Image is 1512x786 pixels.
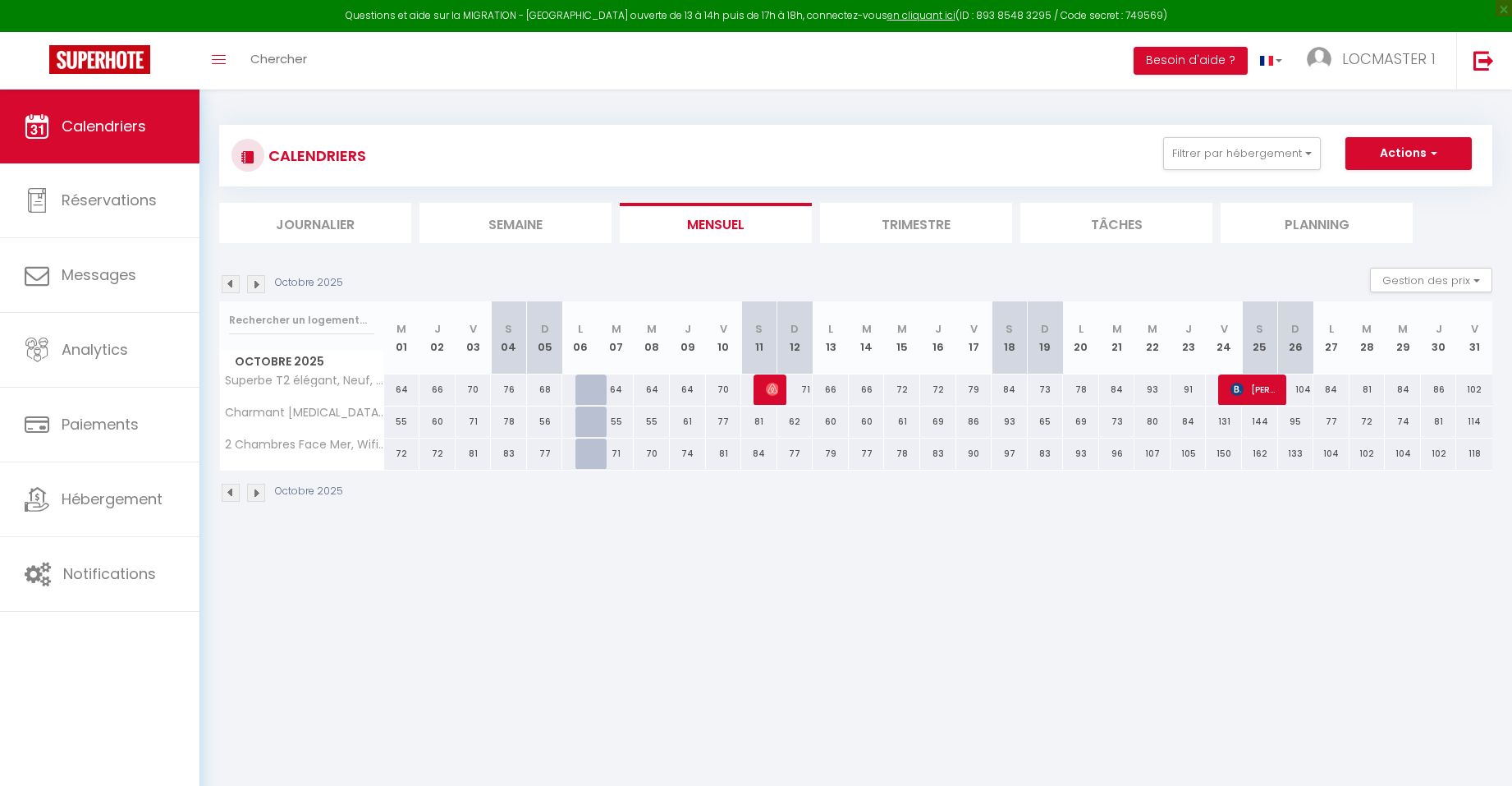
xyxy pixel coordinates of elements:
div: 64 [384,375,420,405]
th: 14 [849,301,885,375]
div: 71 [598,439,635,469]
abbr: D [1041,321,1049,337]
abbr: J [434,321,441,337]
th: 01 [384,301,420,375]
img: ... [1307,47,1331,71]
div: 150 [1206,439,1242,469]
th: 13 [813,301,849,375]
button: Besoin d'aide ? [1134,47,1248,75]
abbr: L [1079,321,1084,337]
div: 102 [1421,439,1457,469]
abbr: J [1436,321,1442,337]
div: 84 [1313,375,1349,405]
div: 56 [527,407,563,437]
abbr: V [1221,321,1228,337]
p: Octobre 2025 [275,484,343,499]
button: Actions [1345,137,1472,170]
abbr: L [828,321,833,337]
th: 28 [1349,301,1386,375]
div: 102 [1349,439,1386,469]
div: 81 [1349,375,1386,405]
div: 86 [1421,375,1457,405]
th: 10 [706,301,742,375]
div: 84 [741,439,777,469]
abbr: M [647,321,657,337]
div: 78 [491,407,527,437]
abbr: M [1362,321,1372,337]
div: 81 [456,439,492,469]
th: 09 [670,301,706,375]
div: 72 [419,439,456,469]
th: 27 [1313,301,1349,375]
th: 05 [527,301,563,375]
th: 04 [491,301,527,375]
div: 79 [813,439,849,469]
div: 61 [884,407,920,437]
div: 104 [1278,375,1314,405]
th: 25 [1242,301,1278,375]
span: [PERSON_NAME] [1230,374,1279,405]
th: 26 [1278,301,1314,375]
div: 144 [1242,407,1278,437]
img: Super Booking [49,45,150,74]
div: 69 [1063,407,1099,437]
div: 66 [419,375,456,405]
button: Filtrer par hébergement [1163,137,1321,170]
abbr: S [755,321,763,337]
span: Notifications [63,563,156,584]
div: 105 [1171,439,1207,469]
li: Tâches [1020,203,1212,243]
div: 66 [849,375,885,405]
th: 16 [920,301,956,375]
th: 02 [419,301,456,375]
div: 62 [777,407,813,437]
div: 107 [1134,439,1171,469]
div: 77 [849,439,885,469]
div: 72 [384,439,420,469]
span: 2 Chambres Face Mer, Wifi & Linge | Cuisine équipé [222,439,387,451]
abbr: M [1112,321,1122,337]
th: 12 [777,301,813,375]
th: 29 [1385,301,1421,375]
div: 55 [598,407,635,437]
abbr: D [541,321,549,337]
div: 68 [527,375,563,405]
div: 72 [1349,407,1386,437]
div: 133 [1278,439,1314,469]
div: 64 [670,375,706,405]
abbr: M [1398,321,1408,337]
abbr: S [1006,321,1013,337]
th: 21 [1099,301,1135,375]
div: 74 [670,439,706,469]
span: Chercher [250,50,307,67]
abbr: M [897,321,907,337]
th: 08 [634,301,670,375]
div: 81 [741,407,777,437]
div: 72 [884,375,920,405]
div: 77 [777,439,813,469]
th: 24 [1206,301,1242,375]
li: Journalier [219,203,411,243]
div: 73 [1099,407,1135,437]
span: Hébergement [62,489,163,509]
abbr: M [396,321,406,337]
span: Calendriers [62,116,146,136]
abbr: M [862,321,872,337]
abbr: D [1291,321,1299,337]
div: 81 [706,439,742,469]
span: Paiements [62,414,139,434]
div: 90 [956,439,992,469]
span: Superbe T2 élégant, Neuf, Parking [222,375,387,387]
div: 114 [1456,407,1492,437]
div: 84 [992,375,1028,405]
h3: CALENDRIERS [264,137,366,174]
div: 77 [527,439,563,469]
abbr: J [1185,321,1192,337]
input: Rechercher un logement... [229,306,374,335]
div: 60 [813,407,849,437]
abbr: J [685,321,691,337]
a: ... LOCMASTER 1 [1294,32,1456,90]
div: 71 [777,375,813,405]
abbr: L [1329,321,1334,337]
div: 81 [1421,407,1457,437]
